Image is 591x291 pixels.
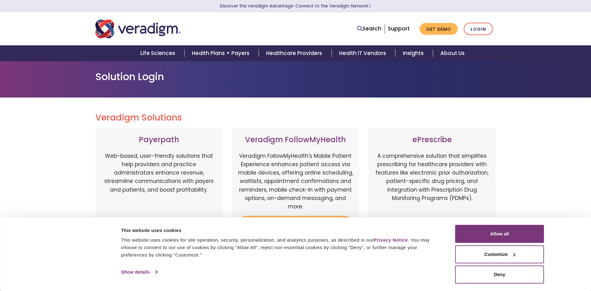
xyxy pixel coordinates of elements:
p: Veradigm FollowMyHealth's Mobile Patient Experience enhances patient access via mobile devices, o... [238,152,353,211]
button: Allow all [455,225,544,243]
h3: ePrescribe [375,135,489,144]
a: Privacy Notice [374,237,408,243]
a: Support [388,25,410,32]
img: Veradigm logo [95,19,181,39]
p: Web-based, user-friendly solutions that help providers and practice administrators enhance revenu... [102,152,216,217]
a: Healthcare Providers [259,45,331,61]
a: Login [464,23,493,35]
span: Learn More [368,3,371,9]
a: Health IT Vendors [332,45,395,61]
a: Health Plans + Payers [184,45,259,61]
a: Life Sciences [133,45,184,61]
h3: Payerpath [102,135,216,144]
button: Customize [455,245,544,263]
p: A comprehensive solution that simplifies prescribing for healthcare providers with features like ... [375,152,489,217]
a: Show details [121,267,157,277]
h3: Veradigm FollowMyHealth [238,135,353,144]
h1: Solution Login [95,71,496,83]
h2: Veradigm Solutions [95,112,496,123]
a: Get Demo [420,23,458,35]
a: Insights [395,45,433,61]
a: About Us [433,45,472,61]
a: Discover the Veradigm Advantage: Connect to the Veradigm NetworkLearn More [220,3,371,9]
button: Deny [455,266,544,284]
a: Login to Veradigm FollowMyHealth [238,216,353,236]
div: This website uses cookies [121,227,441,234]
div: This website uses cookies for site operation, security, personalization, and analytics purposes, ... [121,236,441,259]
a: Search [357,25,381,33]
